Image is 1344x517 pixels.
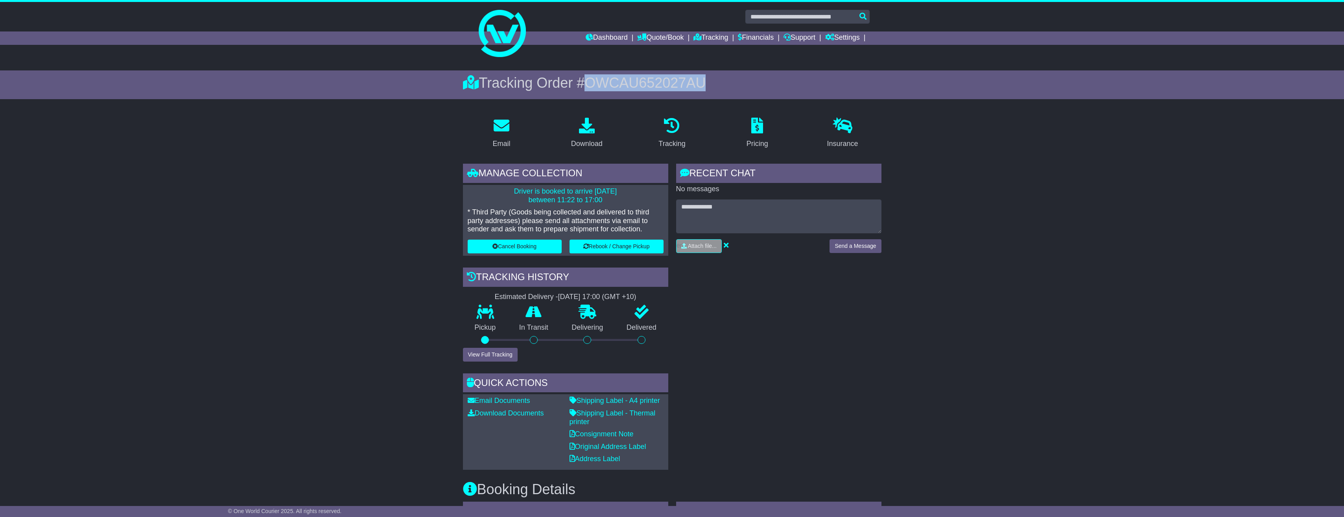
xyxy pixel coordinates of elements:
[738,31,774,45] a: Financials
[570,430,634,438] a: Consignment Note
[468,208,664,234] p: * Third Party (Goods being collected and delivered to third party addresses) please send all atta...
[487,115,515,152] a: Email
[586,31,628,45] a: Dashboard
[463,268,668,289] div: Tracking history
[566,115,608,152] a: Download
[492,138,510,149] div: Email
[463,74,881,91] div: Tracking Order #
[570,409,656,426] a: Shipping Label - Thermal printer
[507,323,560,332] p: In Transit
[560,323,615,332] p: Delivering
[676,164,881,185] div: RECENT CHAT
[463,348,518,362] button: View Full Tracking
[747,138,768,149] div: Pricing
[653,115,690,152] a: Tracking
[676,185,881,194] p: No messages
[463,164,668,185] div: Manage collection
[463,373,668,395] div: Quick Actions
[825,31,860,45] a: Settings
[463,323,508,332] p: Pickup
[468,397,530,404] a: Email Documents
[827,138,858,149] div: Insurance
[558,293,636,301] div: [DATE] 17:00 (GMT +10)
[784,31,815,45] a: Support
[463,482,881,497] h3: Booking Details
[570,443,646,451] a: Original Address Label
[584,75,706,91] span: OWCAU652027AU
[693,31,728,45] a: Tracking
[468,187,664,204] p: Driver is booked to arrive [DATE] between 11:22 to 17:00
[830,239,881,253] button: Send a Message
[571,138,603,149] div: Download
[228,508,342,514] span: © One World Courier 2025. All rights reserved.
[637,31,684,45] a: Quote/Book
[570,240,664,253] button: Rebook / Change Pickup
[615,323,668,332] p: Delivered
[570,397,660,404] a: Shipping Label - A4 printer
[468,240,562,253] button: Cancel Booking
[468,409,544,417] a: Download Documents
[822,115,863,152] a: Insurance
[463,293,668,301] div: Estimated Delivery -
[658,138,685,149] div: Tracking
[741,115,773,152] a: Pricing
[570,455,620,463] a: Address Label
